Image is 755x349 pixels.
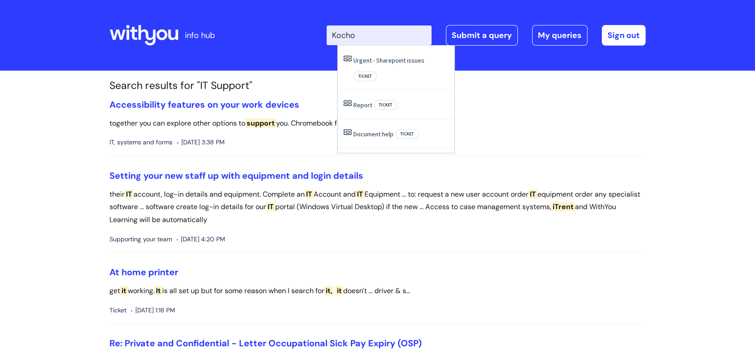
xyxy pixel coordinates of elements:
[109,337,422,349] a: Re: Private and Confidential - Letter Occupational Sick Pay Expiry (OSP)
[266,202,275,211] span: IT
[109,80,646,92] h1: Search results for "IT Support"
[353,56,424,64] a: Urgent - Sharepoint issues
[131,305,175,316] span: [DATE] 1:18 PM
[374,100,397,110] span: Ticket
[177,137,225,148] span: [DATE] 3:38 PM
[324,286,334,295] span: it,
[602,25,646,46] a: Sign out
[395,129,419,139] span: Ticket
[109,188,646,227] p: their account, log-in details and equipment. Complete an Account and Equipment ... to: request a ...
[109,170,363,181] a: Setting your new staff up with equipment and login details
[109,137,172,148] span: IT, systems and forms
[336,286,343,295] span: it
[245,118,276,128] span: support
[446,25,518,46] a: Submit a query
[109,305,126,316] span: Ticket
[109,266,178,278] a: At home printer
[551,202,575,211] span: iTrent
[109,99,299,110] a: Accessibility features on your work devices
[353,71,377,81] span: Ticket
[327,25,646,46] div: | -
[185,28,215,42] p: info hub
[305,189,314,199] span: IT
[353,130,394,138] a: Document help
[125,189,134,199] span: IT
[109,117,646,130] p: together you can explore other options to you. Chromebook features Turn on
[109,234,172,245] span: Supporting your team
[120,286,128,295] span: it
[356,189,365,199] span: IT
[327,25,432,45] input: Search
[155,286,162,295] span: It
[176,234,225,245] span: [DATE] 4:20 PM
[532,25,587,46] a: My queries
[109,285,646,298] p: get working. is all set up but for some reason when I search for doesn't ... driver & s...
[528,189,537,199] span: IT
[353,101,372,109] a: Report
